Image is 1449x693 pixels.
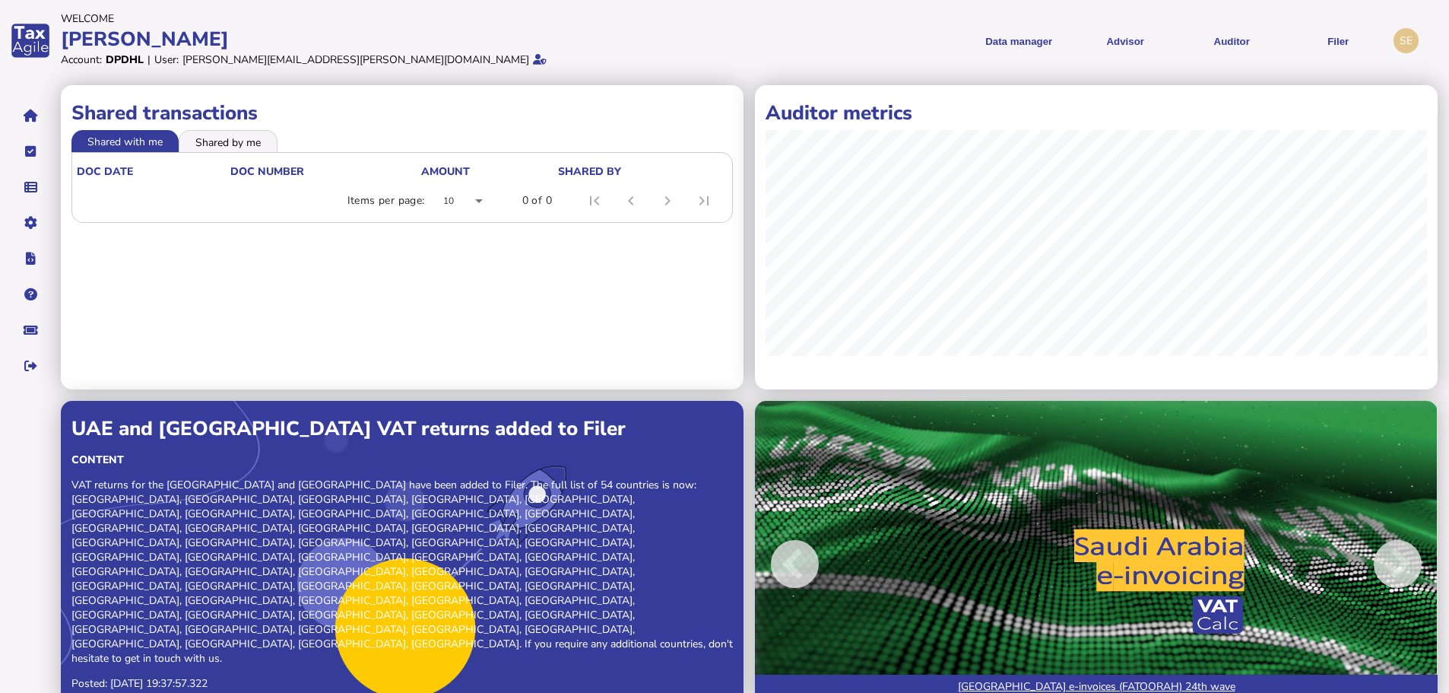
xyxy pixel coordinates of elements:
div: | [147,52,151,67]
div: Amount [421,164,470,179]
div: [PERSON_NAME][EMAIL_ADDRESS][PERSON_NAME][DOMAIN_NAME] [182,52,529,67]
menu: navigate products [728,22,1387,59]
h1: Shared transactions [71,100,733,126]
div: [PERSON_NAME] [61,26,720,52]
button: Home [14,100,46,132]
div: Account: [61,52,102,67]
li: Shared by me [179,130,277,151]
button: Previous page [613,183,649,219]
button: Shows a dropdown of VAT Advisor options [1077,22,1173,59]
div: shared by [558,164,724,179]
div: 0 of 0 [522,193,552,208]
div: UAE and [GEOGRAPHIC_DATA] VAT returns added to Filer [71,415,733,442]
button: Data manager [14,171,46,203]
div: Items per page: [347,193,425,208]
button: Developer hub links [14,243,46,275]
button: Manage settings [14,207,46,239]
button: Raise a support ticket [14,314,46,346]
button: Auditor [1184,22,1279,59]
p: VAT returns for the [GEOGRAPHIC_DATA] and [GEOGRAPHIC_DATA] have been added to Filer. The full li... [71,478,733,666]
button: Tasks [14,135,46,167]
button: Next page [649,183,686,219]
div: doc number [230,164,304,179]
button: Filer [1290,22,1386,59]
div: Profile settings [1394,28,1419,53]
div: Amount [421,164,556,179]
button: Sign out [14,350,46,382]
i: Email verified [533,54,547,65]
div: DPDHL [106,52,144,67]
button: Shows a dropdown of Data manager options [971,22,1067,59]
div: User: [154,52,179,67]
div: Content [71,453,733,467]
button: Last page [686,183,722,219]
i: Data manager [24,187,37,188]
div: shared by [558,164,621,179]
h1: Auditor metrics [766,100,1427,126]
div: Welcome [61,11,720,26]
div: doc date [77,164,133,179]
p: Posted: [DATE] 19:37:57.322 [71,676,733,691]
div: doc number [230,164,420,179]
div: doc date [77,164,229,179]
button: Help pages [14,278,46,310]
button: First page [576,183,613,219]
li: Shared with me [71,130,179,151]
